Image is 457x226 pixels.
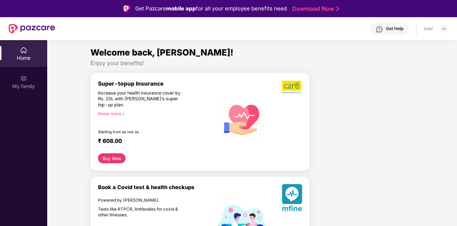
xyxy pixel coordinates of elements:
span: Welcome back, [PERSON_NAME]! [90,47,234,58]
img: svg+xml;base64,PHN2ZyB3aWR0aD0iMjAiIGhlaWdodD0iMjAiIHZpZXdCb3g9IjAgMCAyMCAyMCIgZmlsbD0ibm9uZSIgeG... [20,75,27,82]
div: Starting from as low as [98,130,187,135]
img: svg+xml;base64,PHN2ZyBpZD0iRHJvcGRvd24tMzJ4MzIiIHhtbG5zPSJodHRwOi8vd3d3LnczLm9yZy8yMDAwL3N2ZyIgd2... [441,26,447,32]
div: ₹ 608.00 [98,138,210,146]
div: Book a Covid test & health checkups [98,184,217,191]
strong: mobile app [166,5,196,12]
div: Get Help [386,26,403,32]
img: Stroke [336,5,339,13]
img: New Pazcare Logo [9,24,55,33]
button: Buy Now [98,153,126,163]
img: svg+xml;base64,PHN2ZyB4bWxucz0iaHR0cDovL3d3dy53My5vcmcvMjAwMC9zdmciIHhtbG5zOnhsaW5rPSJodHRwOi8vd3... [217,91,268,143]
img: b5dec4f62d2307b9de63beb79f102df3.png [282,80,302,94]
img: svg+xml;base64,PHN2ZyBpZD0iSGVscC0zMngzMiIgeG1sbnM9Imh0dHA6Ly93d3cudzMub3JnLzIwMDAvc3ZnIiB3aWR0aD... [376,26,383,33]
div: Enjoy your benefits! [90,59,414,67]
div: Get Pazcare for all your employee benefits need [135,4,287,13]
img: svg+xml;base64,PHN2ZyB4bWxucz0iaHR0cDovL3d3dy53My5vcmcvMjAwMC9zdmciIHhtbG5zOnhsaW5rPSJodHRwOi8vd3... [282,184,302,214]
img: Logo [123,5,130,12]
div: Super-topup Insurance [98,80,217,87]
img: svg+xml;base64,PHN2ZyBpZD0iSG9tZSIgeG1sbnM9Imh0dHA6Ly93d3cudzMub3JnLzIwMDAvc3ZnIiB3aWR0aD0iMjAiIG... [20,47,27,54]
div: Tests like RTPCR, Antibodies for covid & other illnesses. [98,207,186,218]
div: User [424,26,433,32]
div: Increase your health insurance cover by Rs. 20L with [PERSON_NAME]’s super top-up plan. [98,90,186,108]
div: Powered by [PERSON_NAME]. [98,198,186,203]
a: Download Now [292,5,337,13]
div: Know more [98,111,213,116]
span: right [121,112,125,116]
